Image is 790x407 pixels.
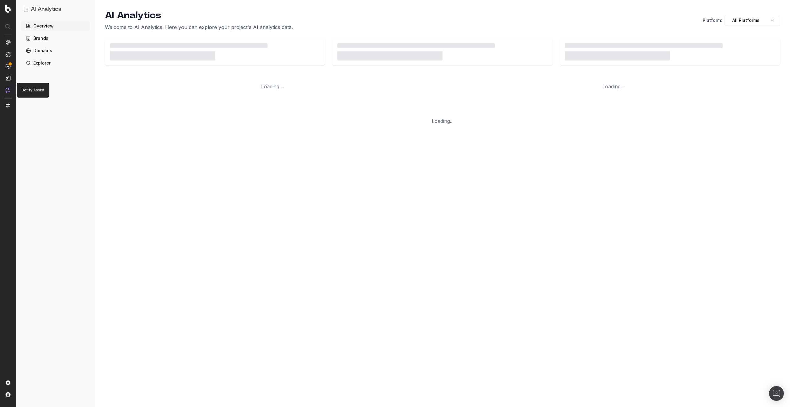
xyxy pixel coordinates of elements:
[6,52,10,57] img: Intelligence
[6,380,10,385] img: Setting
[21,33,90,43] a: Brands
[769,386,784,401] div: Open Intercom Messenger
[725,15,780,26] button: All Platforms
[602,83,624,90] div: Loading...
[6,40,10,45] img: Analytics
[31,5,61,14] h1: AI Analytics
[6,87,10,93] img: Assist
[5,5,11,13] img: Botify logo
[6,76,10,81] img: Studio
[6,64,10,69] img: Activation
[22,88,44,93] p: Botify Assist
[105,23,293,31] p: Welcome to AI Analytics. Here you can explore your project's AI analytics data.
[21,21,90,31] a: Overview
[105,10,293,21] h1: AI Analytics
[432,117,454,125] div: Loading...
[703,17,722,23] span: Platform:
[6,103,10,108] img: Switch project
[21,58,90,68] a: Explorer
[6,392,10,397] img: My account
[23,5,87,14] button: AI Analytics
[261,83,283,90] div: Loading...
[21,46,90,56] a: Domains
